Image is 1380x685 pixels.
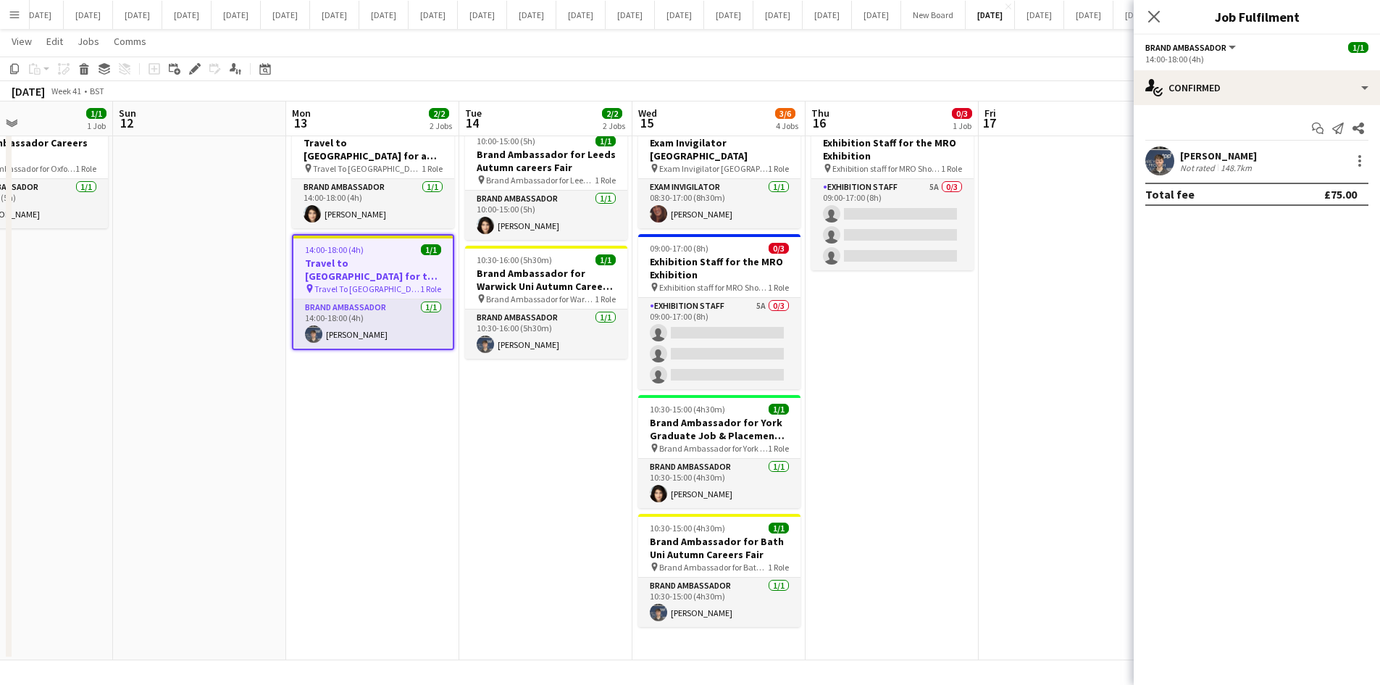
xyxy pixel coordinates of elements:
[1145,42,1226,53] span: Brand Ambassador
[78,35,99,48] span: Jobs
[659,282,768,293] span: Exhibition staff for MRO Show at excel
[1348,42,1368,53] span: 1/1
[465,310,627,359] app-card-role: Brand Ambassador1/110:30-16:00 (5h30m)[PERSON_NAME]
[655,1,704,29] button: [DATE]
[310,1,359,29] button: [DATE]
[293,299,453,349] app-card-role: Brand Ambassador1/114:00-18:00 (4h)[PERSON_NAME]
[1145,187,1195,202] div: Total fee
[114,35,146,48] span: Comms
[420,283,441,294] span: 1 Role
[292,107,311,120] span: Mon
[507,1,556,29] button: [DATE]
[811,115,974,270] div: 09:00-17:00 (8h)0/3Exhibition Staff for the MRO Exhibition Exhibition staff for MRO Show at excel...
[595,294,616,304] span: 1 Role
[290,115,311,131] span: 13
[953,120,971,131] div: 1 Job
[650,243,708,254] span: 09:00-17:00 (8h)
[638,416,800,442] h3: Brand Ambassador for York Graduate Job & Placement Fair
[769,523,789,534] span: 1/1
[982,115,996,131] span: 17
[477,254,552,265] span: 10:30-16:00 (5h30m)
[1134,7,1380,26] h3: Job Fulfilment
[119,107,136,120] span: Sun
[90,86,104,96] div: BST
[486,294,595,304] span: Brand Ambassador for Warwick Uni Autumn Careers Fair
[465,115,627,240] app-job-card: Updated10:00-15:00 (5h)1/1Brand Ambassador for Leeds Autumn careers Fair Brand Ambassador for Lee...
[72,32,105,51] a: Jobs
[292,179,454,228] app-card-role: Brand Ambassador1/114:00-18:00 (4h)[PERSON_NAME]
[638,298,800,389] app-card-role: Exhibition Staff5A0/309:00-17:00 (8h)
[113,1,162,29] button: [DATE]
[75,163,96,174] span: 1 Role
[108,32,152,51] a: Comms
[659,443,768,454] span: Brand Ambassador for York Graduate Job & Placement Fair fair
[768,562,789,573] span: 1 Role
[832,163,941,174] span: Exhibition staff for MRO Show at excel
[313,163,422,174] span: Travel To [GEOGRAPHIC_DATA] for Recruitment fair
[638,234,800,389] app-job-card: 09:00-17:00 (8h)0/3Exhibition Staff for the MRO Exhibition Exhibition staff for MRO Show at excel...
[776,120,798,131] div: 4 Jobs
[811,136,974,162] h3: Exhibition Staff for the MRO Exhibition
[811,179,974,270] app-card-role: Exhibition Staff5A0/309:00-17:00 (8h)
[1145,54,1368,65] div: 14:00-18:00 (4h)
[803,1,852,29] button: [DATE]
[477,136,535,146] span: 10:00-15:00 (5h)
[117,115,136,131] span: 12
[1134,70,1380,105] div: Confirmed
[6,32,38,51] a: View
[650,523,725,534] span: 10:30-15:00 (4h30m)
[1324,187,1357,202] div: £75.00
[1064,1,1113,29] button: [DATE]
[768,282,789,293] span: 1 Role
[1180,162,1218,173] div: Not rated
[314,283,420,294] span: Travel To [GEOGRAPHIC_DATA] for Autumn Careers Fair on [DATE]
[984,107,996,120] span: Fri
[1145,42,1238,53] button: Brand Ambassador
[463,115,482,131] span: 14
[556,1,606,29] button: [DATE]
[465,107,482,120] span: Tue
[86,108,106,119] span: 1/1
[941,163,962,174] span: 1 Role
[305,244,364,255] span: 14:00-18:00 (4h)
[659,163,768,174] span: Exam Invigilator [GEOGRAPHIC_DATA]
[768,443,789,454] span: 1 Role
[465,148,627,174] h3: Brand Ambassador for Leeds Autumn careers Fair
[359,1,409,29] button: [DATE]
[638,578,800,627] app-card-role: Brand Ambassador1/110:30-15:00 (4h30m)[PERSON_NAME]
[638,136,800,162] h3: Exam Invigilator [GEOGRAPHIC_DATA]
[811,107,829,120] span: Thu
[595,175,616,186] span: 1 Role
[638,514,800,627] app-job-card: 10:30-15:00 (4h30m)1/1Brand Ambassador for Bath Uni Autumn Careers Fair Brand Ambassador for Bath...
[1113,1,1163,29] button: [DATE]
[1180,149,1257,162] div: [PERSON_NAME]
[638,459,800,508] app-card-role: Brand Ambassador1/110:30-15:00 (4h30m)[PERSON_NAME]
[775,108,795,119] span: 3/6
[606,1,655,29] button: [DATE]
[465,246,627,359] app-job-card: 10:30-16:00 (5h30m)1/1Brand Ambassador for Warwick Uni Autumn Careers Fair Brand Ambassador for W...
[636,115,657,131] span: 15
[162,1,212,29] button: [DATE]
[465,191,627,240] app-card-role: Brand Ambassador1/110:00-15:00 (5h)[PERSON_NAME]
[595,136,616,146] span: 1/1
[595,254,616,265] span: 1/1
[952,108,972,119] span: 0/3
[292,115,454,228] app-job-card: 14:00-18:00 (4h)1/1Travel to [GEOGRAPHIC_DATA] for a recruitment fair Travel To [GEOGRAPHIC_DATA]...
[638,395,800,508] app-job-card: 10:30-15:00 (4h30m)1/1Brand Ambassador for York Graduate Job & Placement Fair Brand Ambassador fo...
[638,115,800,228] app-job-card: 08:30-17:00 (8h30m)1/1Exam Invigilator [GEOGRAPHIC_DATA] Exam Invigilator [GEOGRAPHIC_DATA]1 Role...
[458,1,507,29] button: [DATE]
[87,120,106,131] div: 1 Job
[46,35,63,48] span: Edit
[704,1,753,29] button: [DATE]
[292,234,454,350] app-job-card: 14:00-18:00 (4h)1/1Travel to [GEOGRAPHIC_DATA] for the Autumn Careers fair on [DATE] Travel To [G...
[292,136,454,162] h3: Travel to [GEOGRAPHIC_DATA] for a recruitment fair
[602,108,622,119] span: 2/2
[41,32,69,51] a: Edit
[650,404,725,415] span: 10:30-15:00 (4h30m)
[769,243,789,254] span: 0/3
